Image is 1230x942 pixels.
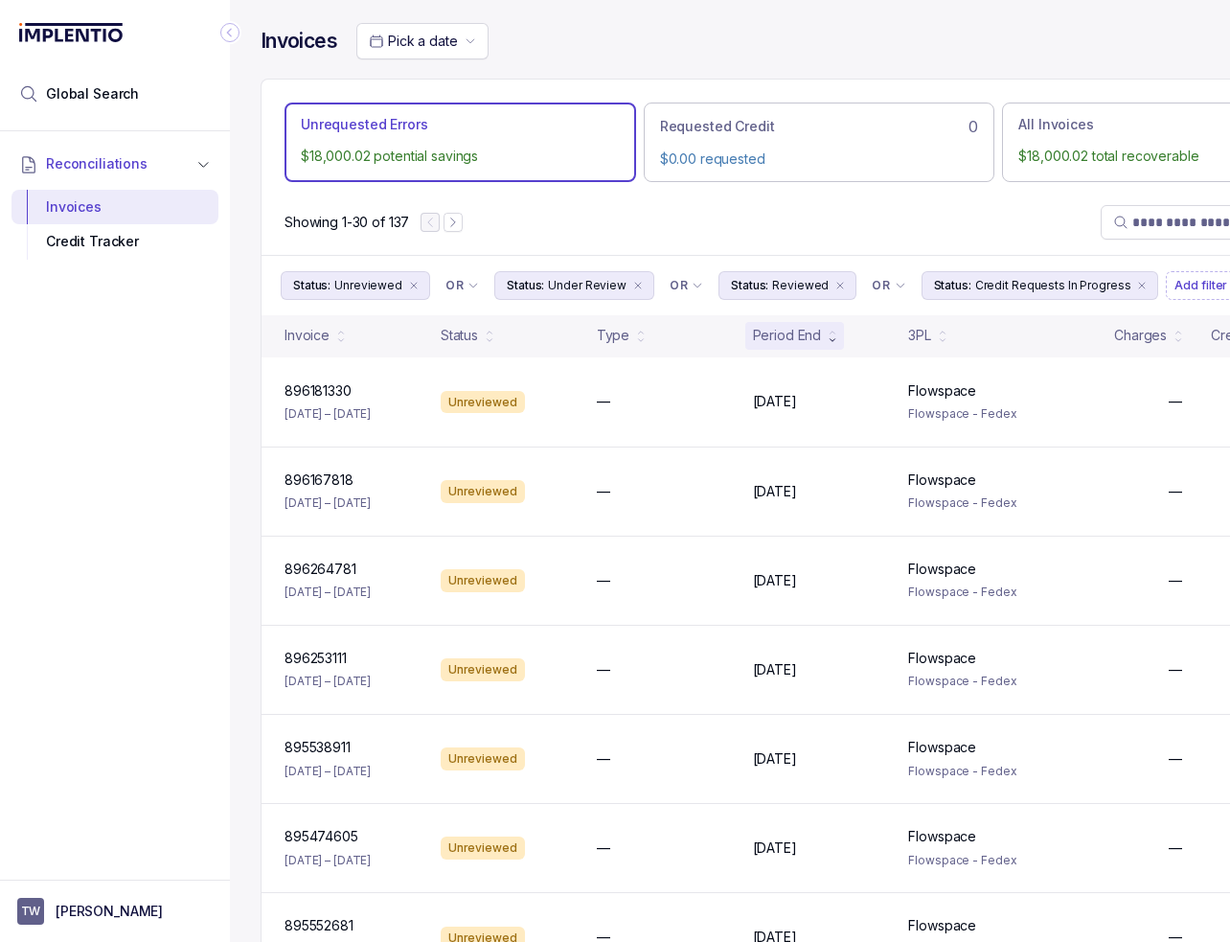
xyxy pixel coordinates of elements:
[597,571,610,590] p: —
[438,272,487,299] button: Filter Chip Connector undefined
[753,749,797,769] p: [DATE]
[908,827,976,846] p: Flowspace
[285,560,356,579] p: 896264781
[908,560,976,579] p: Flowspace
[670,278,703,293] li: Filter Chip Connector undefined
[908,583,1041,602] p: Flowspace - Fedex
[507,276,544,295] p: Status:
[444,213,463,232] button: Next Page
[1169,660,1182,679] p: —
[753,326,822,345] div: Period End
[356,23,489,59] button: Date Range Picker
[1169,839,1182,858] p: —
[441,837,525,860] div: Unreviewed
[908,404,1041,424] p: Flowspace - Fedex
[597,482,610,501] p: —
[285,471,353,490] p: 896167818
[494,271,654,300] button: Filter Chip Under Review
[1169,392,1182,411] p: —
[17,898,44,925] span: User initials
[46,84,139,103] span: Global Search
[46,154,148,173] span: Reconciliations
[445,278,479,293] li: Filter Chip Connector undefined
[17,898,213,925] button: User initials[PERSON_NAME]
[293,276,330,295] p: Status:
[908,738,976,757] p: Flowspace
[872,278,890,293] p: OR
[1018,115,1093,134] p: All Invoices
[597,839,610,858] p: —
[908,326,931,345] div: 3PL
[660,115,979,138] div: 0
[27,224,203,259] div: Credit Tracker
[285,738,351,757] p: 895538911
[285,851,371,870] p: [DATE] – [DATE]
[597,326,629,345] div: Type
[285,404,371,424] p: [DATE] – [DATE]
[441,658,525,681] div: Unreviewed
[908,851,1041,870] p: Flowspace - Fedex
[441,326,478,345] div: Status
[218,21,241,44] div: Collapse Icon
[281,271,430,300] button: Filter Chip Unreviewed
[301,115,427,134] p: Unrequested Errors
[1114,326,1167,345] div: Charges
[753,839,797,858] p: [DATE]
[285,494,371,513] p: [DATE] – [DATE]
[1169,482,1182,501] p: —
[908,762,1041,781] p: Flowspace - Fedex
[285,213,409,232] div: Remaining page entries
[670,278,688,293] p: OR
[27,190,203,224] div: Invoices
[334,276,402,295] p: Unreviewed
[908,672,1041,691] p: Flowspace - Fedex
[1169,571,1182,590] p: —
[630,278,646,293] div: remove content
[406,278,421,293] div: remove content
[718,271,856,300] button: Filter Chip Reviewed
[864,272,913,299] button: Filter Chip Connector undefined
[908,494,1041,513] p: Flowspace - Fedex
[872,278,905,293] li: Filter Chip Connector undefined
[445,278,464,293] p: OR
[285,827,358,846] p: 895474605
[908,916,976,935] p: Flowspace
[369,32,457,51] search: Date Range Picker
[597,660,610,679] p: —
[731,276,768,295] p: Status:
[908,649,976,668] p: Flowspace
[1174,276,1227,295] p: Add filter
[597,749,610,769] p: —
[548,276,626,295] p: Under Review
[301,147,620,166] p: $18,000.02 potential savings
[11,186,218,264] div: Reconciliations
[1169,749,1182,769] p: —
[285,672,371,691] p: [DATE] – [DATE]
[922,271,1159,300] button: Filter Chip Credit Requests In Progress
[662,272,711,299] button: Filter Chip Connector undefined
[753,482,797,501] p: [DATE]
[441,569,525,592] div: Unreviewed
[597,392,610,411] p: —
[772,276,829,295] p: Reviewed
[975,276,1131,295] p: Credit Requests In Progress
[1134,278,1150,293] div: remove content
[285,213,409,232] p: Showing 1-30 of 137
[441,391,525,414] div: Unreviewed
[285,326,330,345] div: Invoice
[285,649,347,668] p: 896253111
[441,747,525,770] div: Unreviewed
[441,480,525,503] div: Unreviewed
[660,117,775,136] p: Requested Credit
[832,278,848,293] div: remove content
[753,571,797,590] p: [DATE]
[56,902,163,921] p: [PERSON_NAME]
[908,381,976,401] p: Flowspace
[908,471,976,490] p: Flowspace
[753,392,797,411] p: [DATE]
[261,28,337,55] h4: Invoices
[11,143,218,185] button: Reconciliations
